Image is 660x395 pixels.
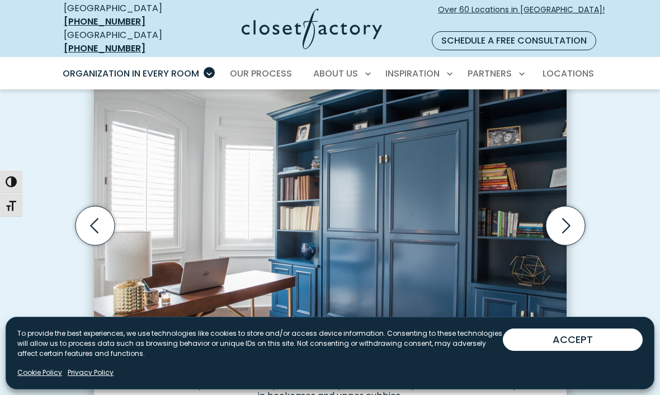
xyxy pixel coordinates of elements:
[242,8,382,49] img: Closet Factory Logo
[64,2,186,28] div: [GEOGRAPHIC_DATA]
[94,50,567,370] img: Custom wall bed cabinetry in navy blue with built-in bookshelves and concealed bed
[63,67,199,80] span: Organization in Every Room
[230,67,292,80] span: Our Process
[503,329,643,351] button: ACCEPT
[468,67,512,80] span: Partners
[68,368,114,378] a: Privacy Policy
[17,368,62,378] a: Cookie Policy
[543,67,594,80] span: Locations
[71,202,119,250] button: Previous slide
[438,4,605,27] span: Over 60 Locations in [GEOGRAPHIC_DATA]!
[17,329,503,359] p: To provide the best experiences, we use technologies like cookies to store and/or access device i...
[64,28,186,55] div: [GEOGRAPHIC_DATA]
[313,67,358,80] span: About Us
[55,58,605,89] nav: Primary Menu
[432,31,596,50] a: Schedule a Free Consultation
[64,15,145,28] a: [PHONE_NUMBER]
[385,67,440,80] span: Inspiration
[64,42,145,55] a: [PHONE_NUMBER]
[541,202,590,250] button: Next slide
